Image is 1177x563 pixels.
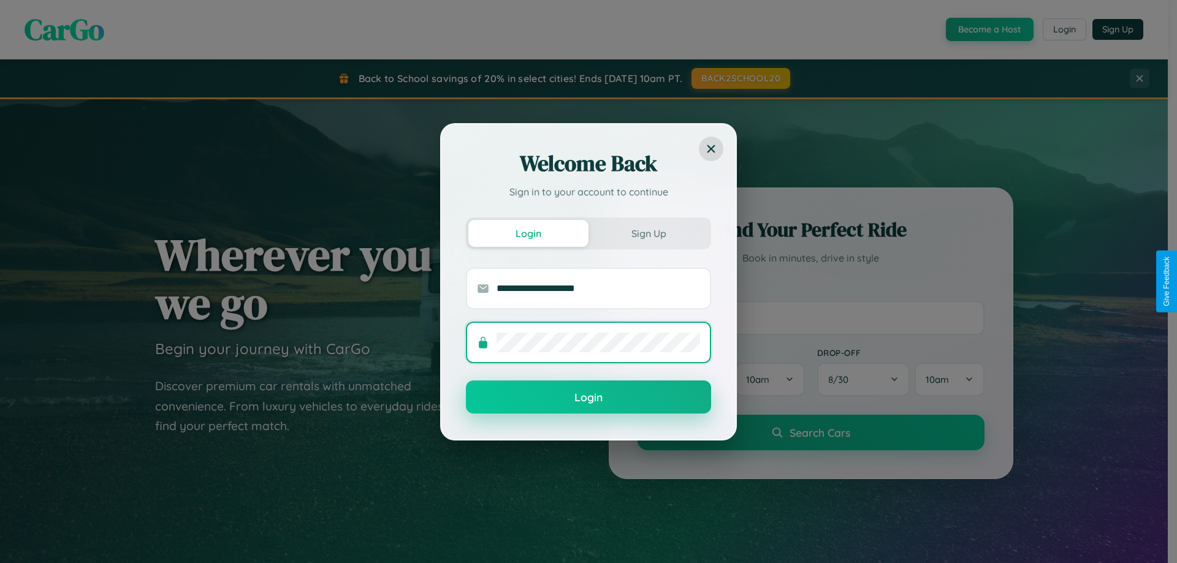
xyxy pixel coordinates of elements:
[1162,257,1171,306] div: Give Feedback
[466,380,711,414] button: Login
[468,220,588,247] button: Login
[466,184,711,199] p: Sign in to your account to continue
[466,149,711,178] h2: Welcome Back
[588,220,709,247] button: Sign Up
